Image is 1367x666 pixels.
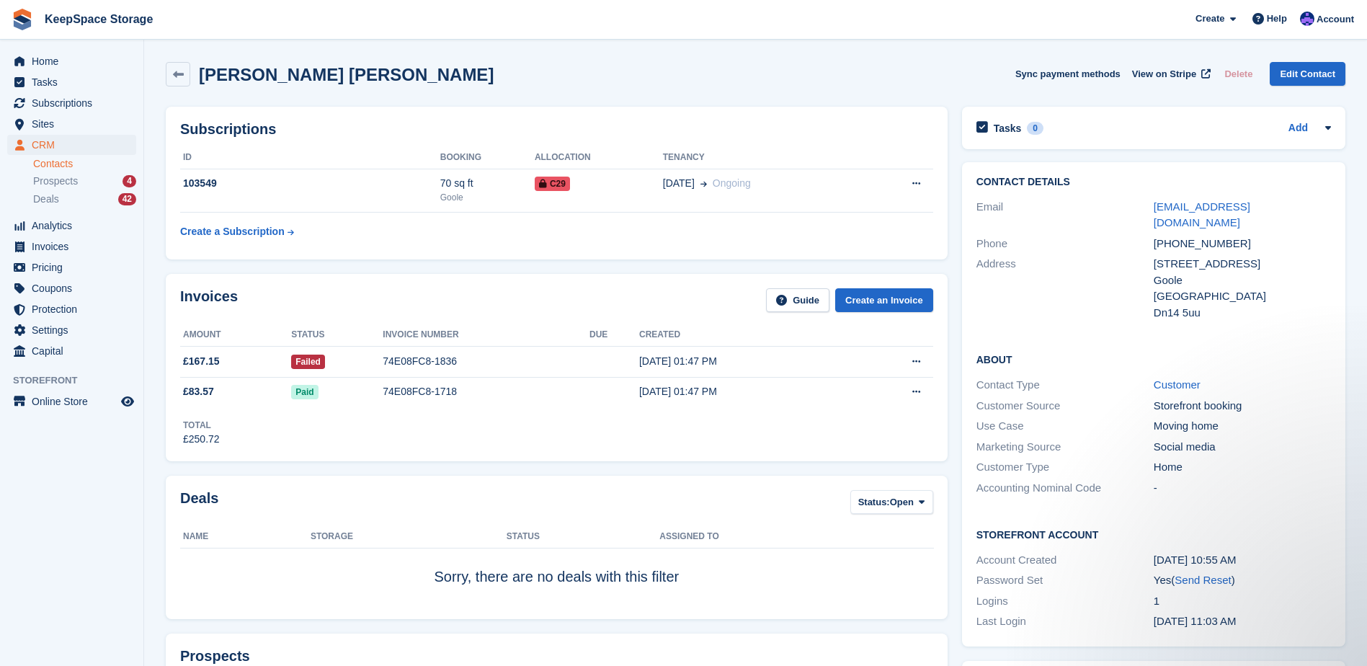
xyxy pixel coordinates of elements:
[183,384,214,399] span: £83.57
[1270,62,1345,86] a: Edit Contact
[976,439,1154,456] div: Marketing Source
[1027,122,1043,135] div: 0
[1154,418,1331,435] div: Moving home
[440,146,535,169] th: Booking
[976,613,1154,630] div: Last Login
[850,490,933,514] button: Status: Open
[118,193,136,205] div: 42
[180,146,440,169] th: ID
[180,490,218,517] h2: Deals
[33,174,136,189] a: Prospects 4
[589,324,639,347] th: Due
[183,354,220,369] span: £167.15
[976,352,1331,366] h2: About
[1288,120,1308,137] a: Add
[7,299,136,319] a: menu
[7,320,136,340] a: menu
[12,9,33,30] img: stora-icon-8386f47178a22dfd0bd8f6a31ec36ba5ce8667c1dd55bd0f319d3a0aa187defe.svg
[33,192,136,207] a: Deals 42
[33,157,136,171] a: Contacts
[766,288,829,312] a: Guide
[1154,398,1331,414] div: Storefront booking
[976,256,1154,321] div: Address
[1154,288,1331,305] div: [GEOGRAPHIC_DATA]
[507,525,660,549] th: Status
[32,320,118,340] span: Settings
[440,191,535,204] div: Goole
[1154,378,1201,391] a: Customer
[7,278,136,298] a: menu
[1300,12,1314,26] img: Chloe Clark
[713,177,751,189] span: Ongoing
[7,72,136,92] a: menu
[994,122,1022,135] h2: Tasks
[183,432,220,447] div: £250.72
[1154,305,1331,321] div: Dn14 5uu
[7,51,136,71] a: menu
[1175,574,1231,586] a: Send Reset
[659,525,932,549] th: Assigned to
[32,391,118,412] span: Online Store
[1154,480,1331,497] div: -
[119,393,136,410] a: Preview store
[976,527,1331,541] h2: Storefront Account
[1154,615,1237,627] time: 2025-08-26 10:03:09 UTC
[32,299,118,319] span: Protection
[1267,12,1287,26] span: Help
[1154,236,1331,252] div: [PHONE_NUMBER]
[535,177,570,191] span: C29
[7,257,136,277] a: menu
[1015,62,1121,86] button: Sync payment methods
[835,288,933,312] a: Create an Invoice
[180,324,291,347] th: Amount
[7,114,136,134] a: menu
[7,236,136,257] a: menu
[639,384,851,399] div: [DATE] 01:47 PM
[291,324,383,347] th: Status
[535,146,663,169] th: Allocation
[180,648,250,665] h2: Prospects
[180,176,440,191] div: 103549
[663,146,864,169] th: Tenancy
[976,398,1154,414] div: Customer Source
[7,391,136,412] a: menu
[976,552,1154,569] div: Account Created
[1154,439,1331,456] div: Social media
[383,324,589,347] th: Invoice number
[180,288,238,312] h2: Invoices
[663,176,695,191] span: [DATE]
[33,192,59,206] span: Deals
[976,459,1154,476] div: Customer Type
[976,572,1154,589] div: Password Set
[311,525,507,549] th: Storage
[32,216,118,236] span: Analytics
[1154,459,1331,476] div: Home
[39,7,159,31] a: KeepSpace Storage
[32,236,118,257] span: Invoices
[976,377,1154,394] div: Contact Type
[7,135,136,155] a: menu
[33,174,78,188] span: Prospects
[1219,62,1258,86] button: Delete
[291,385,318,399] span: Paid
[32,51,118,71] span: Home
[639,324,851,347] th: Created
[180,121,933,138] h2: Subscriptions
[183,419,220,432] div: Total
[180,224,285,239] div: Create a Subscription
[32,135,118,155] span: CRM
[291,355,325,369] span: Failed
[1132,67,1196,81] span: View on Stripe
[1154,256,1331,272] div: [STREET_ADDRESS]
[199,65,494,84] h2: [PERSON_NAME] [PERSON_NAME]
[7,93,136,113] a: menu
[7,341,136,361] a: menu
[1126,62,1214,86] a: View on Stripe
[890,495,914,510] span: Open
[976,199,1154,231] div: Email
[180,218,294,245] a: Create a Subscription
[440,176,535,191] div: 70 sq ft
[383,354,589,369] div: 74E08FC8-1836
[1317,12,1354,27] span: Account
[858,495,890,510] span: Status:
